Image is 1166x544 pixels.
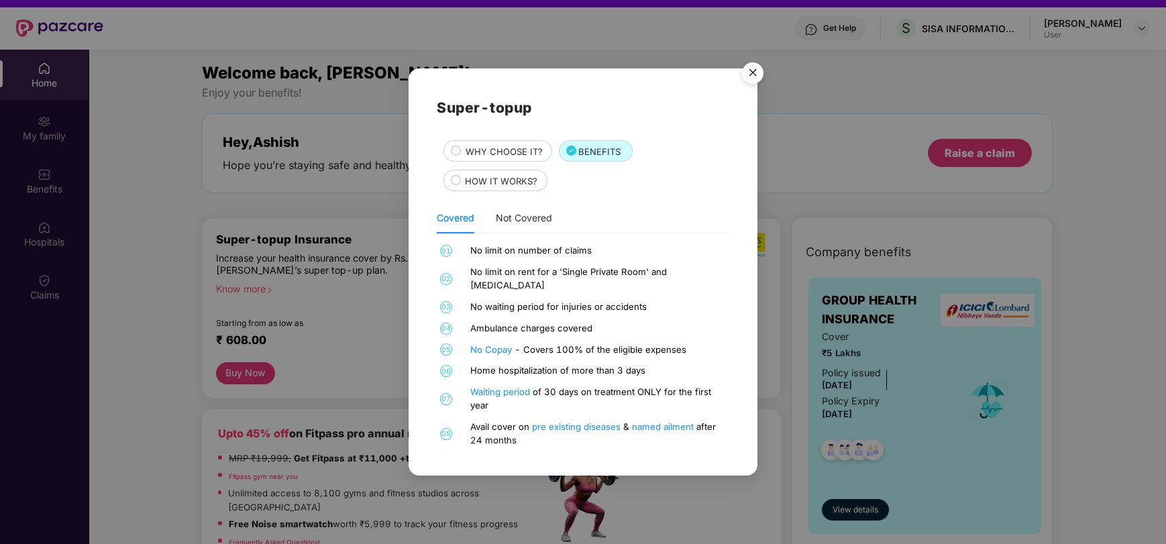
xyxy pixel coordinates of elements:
span: BENEFITS [578,145,621,159]
span: 01 [440,245,452,257]
div: Covered [437,211,474,225]
a: No Copay [470,344,515,355]
button: Close [734,56,770,92]
div: No limit on number of claims [470,244,726,258]
img: svg+xml;base64,PHN2ZyB4bWxucz0iaHR0cDovL3d3dy53My5vcmcvMjAwMC9zdmciIHdpZHRoPSI1NiIgaGVpZ2h0PSI1Ni... [734,56,772,94]
a: pre existing diseases [532,421,623,432]
h2: Super-topup [437,97,729,119]
span: 04 [440,323,452,335]
div: - Covers 100% of the eligible expenses [470,343,726,357]
div: Avail cover on & after 24 months [470,421,726,447]
span: 08 [440,428,452,440]
a: named ailment [632,421,696,432]
span: 05 [440,343,452,356]
div: No waiting period for injuries or accidents [470,301,726,314]
span: WHY CHOOSE IT? [466,145,543,159]
span: 03 [440,301,452,313]
div: No limit on rent for a 'Single Private Room' and [MEDICAL_DATA] [470,266,726,292]
span: 07 [440,393,452,405]
div: of 30 days on treatment ONLY for the first year [470,386,726,413]
span: HOW IT WORKS? [465,174,537,188]
span: 02 [440,273,452,285]
a: Waiting period [470,386,533,397]
div: Not Covered [496,211,552,225]
div: Home hospitalization of more than 3 days [470,364,726,378]
div: Ambulance charges covered [470,322,726,335]
span: 06 [440,365,452,377]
